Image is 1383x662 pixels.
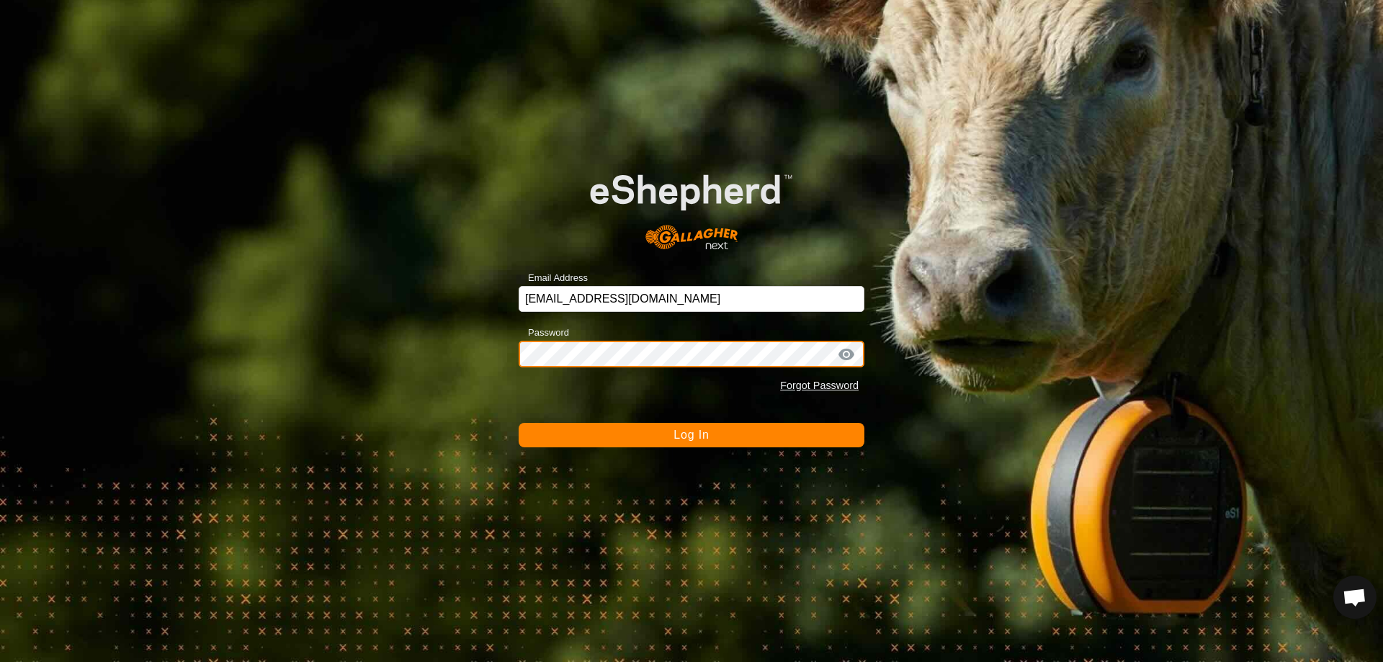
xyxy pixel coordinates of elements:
div: Open chat [1333,576,1377,619]
a: Forgot Password [780,380,859,391]
img: E-shepherd Logo [553,146,830,264]
label: Email Address [519,271,588,285]
span: Log In [673,429,709,441]
input: Email Address [519,286,864,312]
button: Log In [519,423,864,447]
label: Password [519,326,569,340]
